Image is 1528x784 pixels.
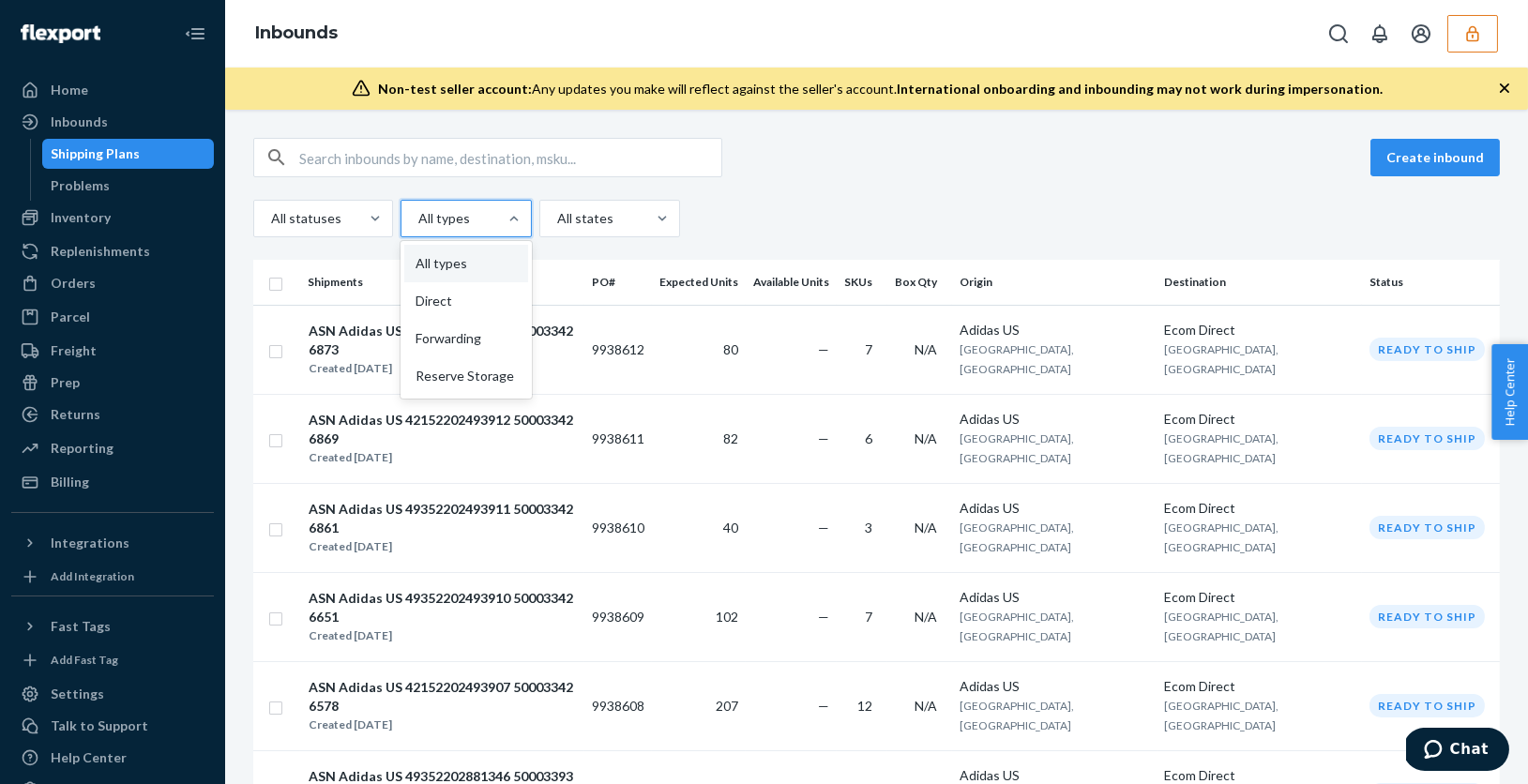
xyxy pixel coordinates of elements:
th: Box Qty [887,260,952,305]
span: [GEOGRAPHIC_DATA], [GEOGRAPHIC_DATA] [1165,431,1279,465]
button: Close Navigation [176,15,214,53]
button: Create inbound [1370,139,1500,176]
span: 12 [857,698,872,714]
a: Prep [11,368,214,398]
span: [GEOGRAPHIC_DATA], [GEOGRAPHIC_DATA] [1165,342,1279,376]
input: Search inbounds by name, destination, msku... [299,139,721,176]
div: Ready to ship [1369,338,1485,361]
span: — [818,430,829,446]
div: Ready to ship [1369,427,1485,450]
div: ASN Adidas US 42152202493912 500033426869 [309,411,576,448]
th: PO# [584,260,652,305]
div: Ecom Direct [1165,410,1354,429]
div: Adidas US [960,410,1149,429]
a: Reporting [11,433,214,463]
a: Help Center [11,743,214,773]
span: 40 [723,520,738,535]
div: Ready to ship [1369,605,1485,628]
span: [GEOGRAPHIC_DATA], [GEOGRAPHIC_DATA] [960,699,1074,732]
button: Help Center [1491,344,1528,440]
div: ASN Adidas US 42152202493907 500033426578 [309,678,576,716]
span: [GEOGRAPHIC_DATA], [GEOGRAPHIC_DATA] [1165,699,1279,732]
span: — [818,520,829,535]
div: Home [51,81,88,99]
div: Shipping Plans [52,144,141,163]
input: All states [555,209,557,228]
a: Orders [11,268,214,298]
a: Shipping Plans [42,139,215,169]
div: Reporting [51,439,113,458]
span: [GEOGRAPHIC_DATA], [GEOGRAPHIC_DATA] [960,431,1074,465]
button: Integrations [11,528,214,558]
div: Created [DATE] [309,537,576,556]
th: Origin [952,260,1157,305]
td: 9938612 [584,305,652,394]
div: Adidas US [960,499,1149,518]
span: 207 [716,698,738,714]
th: Destination [1157,260,1362,305]
div: Ready to ship [1369,516,1485,539]
button: Open notifications [1361,15,1399,53]
div: Add Integration [51,568,134,584]
div: Created [DATE] [309,359,576,378]
div: Ecom Direct [1165,588,1354,607]
div: Created [DATE] [309,626,576,645]
div: ASN Adidas US 42152202493913 500033426873 [309,322,576,359]
div: Talk to Support [51,716,148,735]
span: N/A [915,609,937,625]
div: Add Fast Tag [51,652,118,668]
button: Talk to Support [11,711,214,741]
a: Parcel [11,302,214,332]
div: Ecom Direct [1165,321,1354,339]
span: N/A [915,520,937,535]
button: Fast Tags [11,611,214,641]
div: Any updates you make will reflect against the seller's account. [378,80,1383,98]
div: Returns [51,405,100,424]
a: Settings [11,679,214,709]
div: Ready to ship [1369,694,1485,717]
td: 9938610 [584,483,652,572]
div: Inbounds [51,113,108,131]
a: Returns [11,400,214,430]
div: Orders [51,274,96,293]
div: Inventory [51,208,111,227]
div: ASN Adidas US 49352202493910 500033426651 [309,589,576,626]
span: 6 [865,430,872,446]
div: Forwarding [404,320,528,357]
div: Prep [51,373,80,392]
a: Replenishments [11,236,214,266]
button: Open Search Box [1320,15,1357,53]
span: International onboarding and inbounding may not work during impersonation. [897,81,1383,97]
div: Settings [51,685,104,703]
span: [GEOGRAPHIC_DATA], [GEOGRAPHIC_DATA] [960,342,1074,376]
td: 9938608 [584,661,652,750]
span: — [818,609,829,625]
div: Adidas US [960,677,1149,696]
span: Non-test seller account: [378,81,532,97]
div: Freight [51,341,97,360]
div: ASN Adidas US 49352202493911 500033426861 [309,500,576,537]
span: [GEOGRAPHIC_DATA], [GEOGRAPHIC_DATA] [1165,610,1279,643]
div: All types [404,245,528,282]
div: Ecom Direct [1165,499,1354,518]
span: 3 [865,520,872,535]
a: Billing [11,467,214,497]
a: Inbounds [11,107,214,137]
th: Available Units [746,260,837,305]
img: Flexport logo [21,24,100,43]
div: Parcel [51,308,90,326]
span: N/A [915,341,937,357]
div: Created [DATE] [309,448,576,467]
span: 82 [723,430,738,446]
div: Help Center [51,748,127,767]
a: Freight [11,336,214,366]
span: [GEOGRAPHIC_DATA], [GEOGRAPHIC_DATA] [960,520,1074,554]
span: N/A [915,698,937,714]
div: Problems [52,176,111,195]
div: Ecom Direct [1165,677,1354,696]
iframe: Opens a widget where you can chat to one of our agents [1406,728,1509,775]
td: 9938611 [584,394,652,483]
span: 7 [865,341,872,357]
